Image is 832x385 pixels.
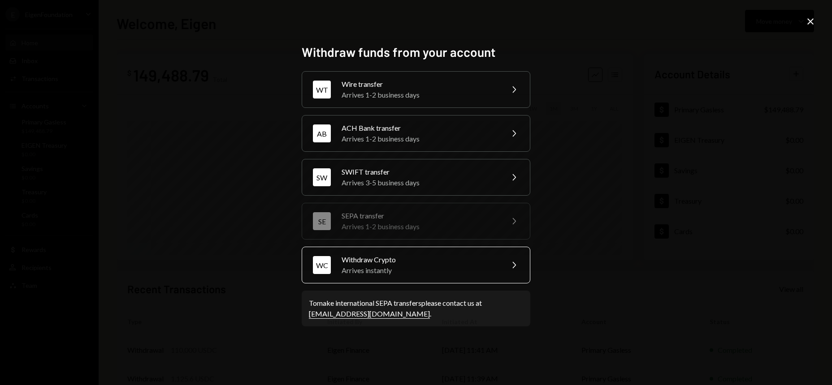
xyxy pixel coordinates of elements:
a: [EMAIL_ADDRESS][DOMAIN_NAME] [309,309,430,319]
div: Arrives 1-2 business days [342,90,498,100]
div: Arrives 3-5 business days [342,177,498,188]
button: SWSWIFT transferArrives 3-5 business days [302,159,530,196]
div: SW [313,168,331,186]
div: To make international SEPA transfers please contact us at . [309,298,523,319]
button: WCWithdraw CryptoArrives instantly [302,247,530,283]
div: SE [313,212,331,230]
div: Arrives 1-2 business days [342,221,498,232]
div: Withdraw Crypto [342,254,498,265]
div: WT [313,81,331,98]
div: AB [313,124,331,142]
div: ACH Bank transfer [342,123,498,133]
button: SESEPA transferArrives 1-2 business days [302,203,530,240]
button: WTWire transferArrives 1-2 business days [302,71,530,108]
div: Wire transfer [342,79,498,90]
div: SWIFT transfer [342,167,498,177]
div: Arrives 1-2 business days [342,133,498,144]
div: SEPA transfer [342,210,498,221]
h2: Withdraw funds from your account [302,43,530,61]
button: ABACH Bank transferArrives 1-2 business days [302,115,530,152]
div: WC [313,256,331,274]
div: Arrives instantly [342,265,498,276]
